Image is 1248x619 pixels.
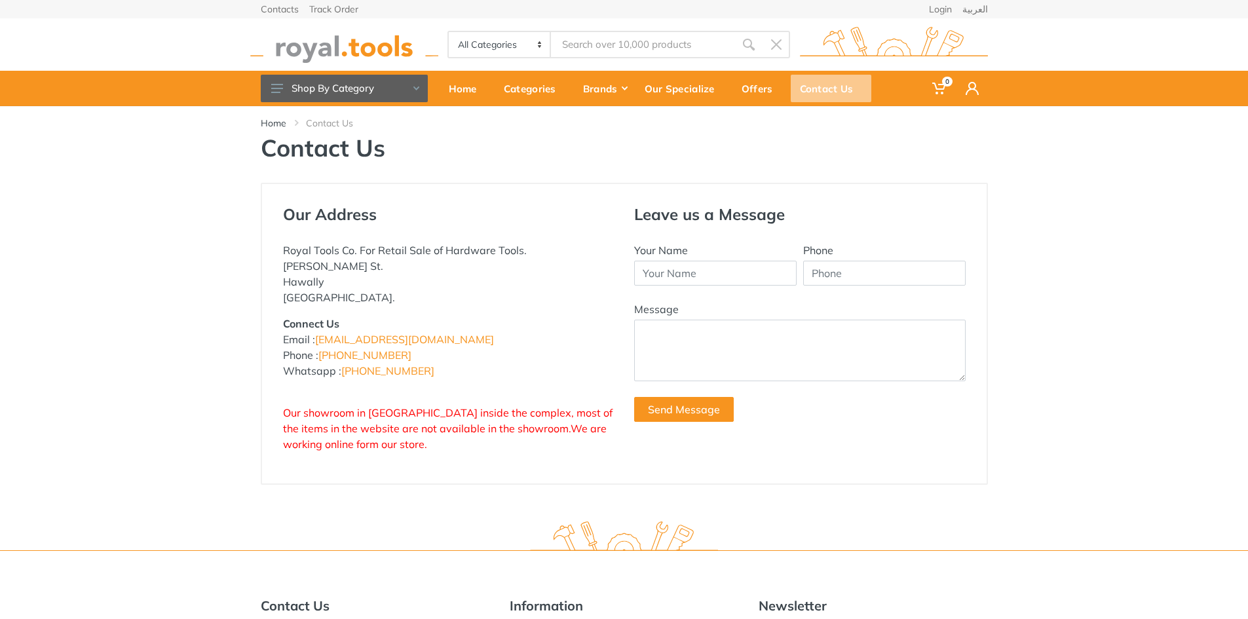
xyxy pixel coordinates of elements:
label: Phone [803,242,833,258]
div: Our Specialize [635,75,732,102]
a: [EMAIL_ADDRESS][DOMAIN_NAME] [315,333,494,346]
div: Offers [732,75,791,102]
a: Offers [732,71,791,106]
label: Your Name [634,242,688,258]
span: Our showroom in [GEOGRAPHIC_DATA] inside the complex, most of the items in the website are not av... [283,406,613,451]
button: Shop By Category [261,75,428,102]
div: Categories [495,75,574,102]
a: [PHONE_NUMBER] [341,364,434,377]
input: Your Name [634,261,797,286]
h5: Contact Us [261,598,490,614]
button: Send Message [634,397,734,422]
input: Site search [551,31,734,58]
label: Message [634,301,679,317]
a: 0 [923,71,956,106]
h5: Information [510,598,739,614]
span: 0 [942,77,953,86]
select: Category [449,32,552,57]
a: [PHONE_NUMBER] [318,348,411,362]
p: Email : Phone : Whatsapp : [283,316,615,379]
a: Our Specialize [635,71,732,106]
h4: Our Address [283,205,615,224]
div: Home [440,75,495,102]
a: Home [261,117,286,130]
img: royal.tools Logo [800,27,988,63]
div: Contact Us [791,75,871,102]
a: Categories [495,71,574,106]
img: royal.tools Logo [250,27,438,63]
nav: breadcrumb [261,117,988,130]
h4: Leave us a Message [634,205,966,224]
a: Contacts [261,5,299,14]
h1: Contact Us [261,134,988,162]
li: Contact Us [306,117,373,130]
a: Contact Us [791,71,871,106]
a: Track Order [309,5,358,14]
strong: Connect Us [283,317,339,330]
div: Brands [574,75,635,102]
h5: Newsletter [759,598,988,614]
input: Phone [803,261,966,286]
a: Home [440,71,495,106]
img: royal.tools Logo [530,521,718,557]
a: العربية [962,5,988,14]
p: Royal Tools Co. For Retail Sale of Hardware Tools. [PERSON_NAME] St. Hawally [GEOGRAPHIC_DATA]. [283,242,615,305]
a: Login [929,5,952,14]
